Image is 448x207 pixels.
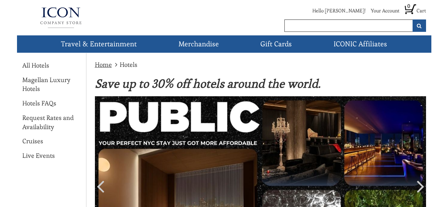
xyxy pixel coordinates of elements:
a: Your Account [371,7,399,14]
a: Cruises [22,137,43,146]
a: Home [95,61,112,69]
a: ICONIC Affiliates [331,35,390,53]
a: Travel & Entertainment [58,35,140,53]
div: Save up to 30% off hotels around the world. [91,77,426,91]
a: 0 Cart [405,7,426,14]
a: Merchandise [176,35,222,53]
a: Magellan Luxury Hotels [22,75,81,93]
li: Hello [PERSON_NAME]! [307,7,365,18]
a: All Hotels [22,61,49,70]
a: Gift Cards [257,35,295,53]
a: Hotels FAQs [22,99,56,108]
a: Request Rates and Availability [22,113,81,131]
a: Live Events [22,151,55,160]
li: Hotels [113,60,137,70]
